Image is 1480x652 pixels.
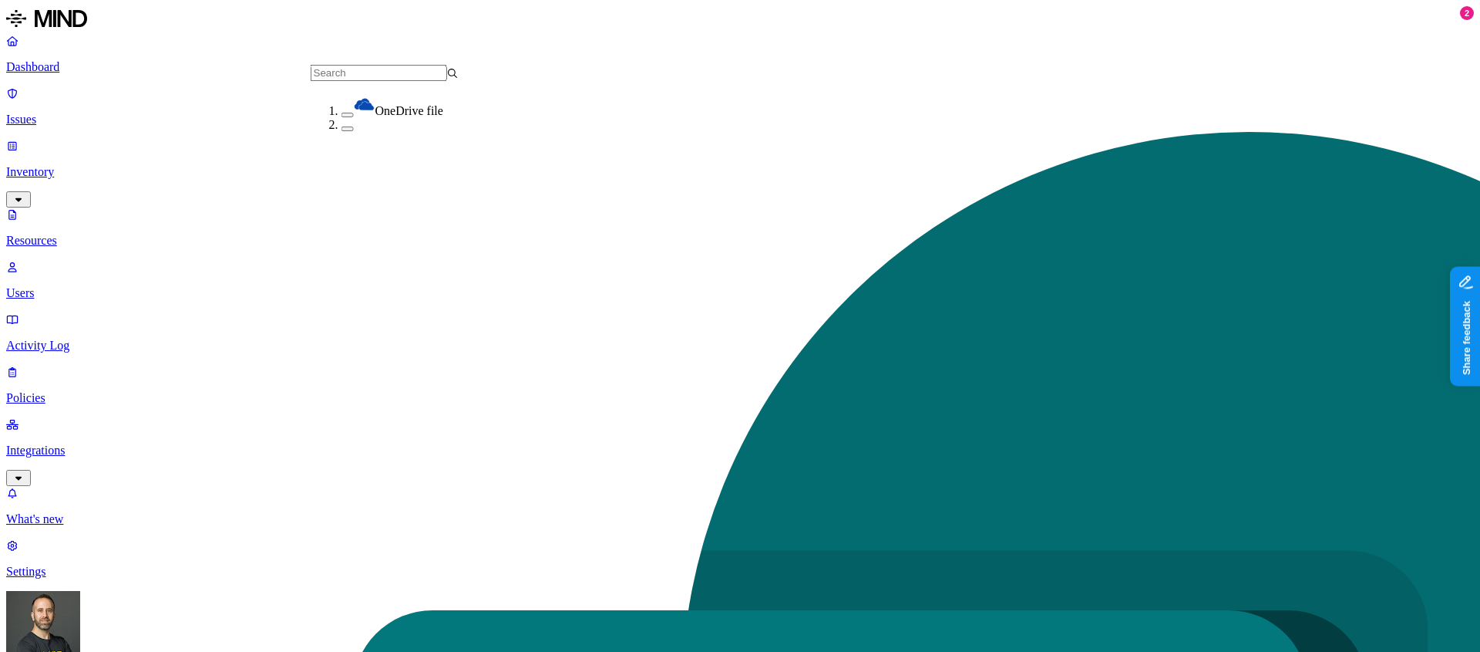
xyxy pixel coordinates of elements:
span: OneDrive file [375,104,443,117]
a: Settings [6,539,1474,579]
input: Search [311,65,447,81]
p: Settings [6,565,1474,579]
p: Inventory [6,165,1474,179]
a: Users [6,260,1474,300]
a: MIND [6,6,1474,34]
p: Issues [6,113,1474,127]
img: onedrive.svg [354,93,375,115]
a: Activity Log [6,312,1474,353]
a: Resources [6,208,1474,248]
a: Inventory [6,139,1474,205]
a: What's new [6,486,1474,526]
p: Policies [6,391,1474,405]
p: Users [6,286,1474,300]
p: Integrations [6,444,1474,458]
img: MIND [6,6,87,31]
p: Dashboard [6,60,1474,74]
a: Issues [6,86,1474,127]
a: Policies [6,365,1474,405]
a: Dashboard [6,34,1474,74]
p: Activity Log [6,339,1474,353]
p: What's new [6,512,1474,526]
a: Integrations [6,417,1474,484]
p: Resources [6,234,1474,248]
div: 2 [1460,6,1474,20]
